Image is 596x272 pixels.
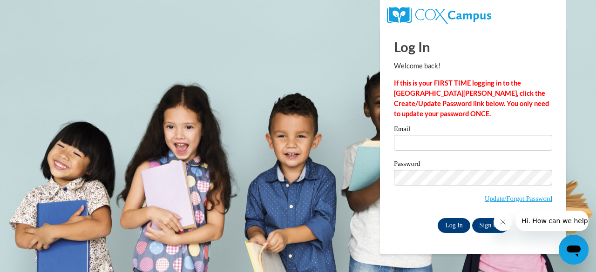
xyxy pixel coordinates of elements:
[394,37,552,56] h1: Log In
[516,211,589,231] iframe: Message from company
[394,61,552,71] p: Welcome back!
[438,218,470,233] input: Log In
[394,79,549,118] strong: If this is your FIRST TIME logging in to the [GEOGRAPHIC_DATA][PERSON_NAME], click the Create/Upd...
[6,7,75,14] span: Hi. How can we help?
[494,212,512,231] iframe: Close message
[394,126,552,135] label: Email
[485,195,552,202] a: Update/Forgot Password
[472,218,508,233] a: Sign Up
[394,160,552,170] label: Password
[387,7,491,24] img: COX Campus
[559,235,589,265] iframe: Button to launch messaging window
